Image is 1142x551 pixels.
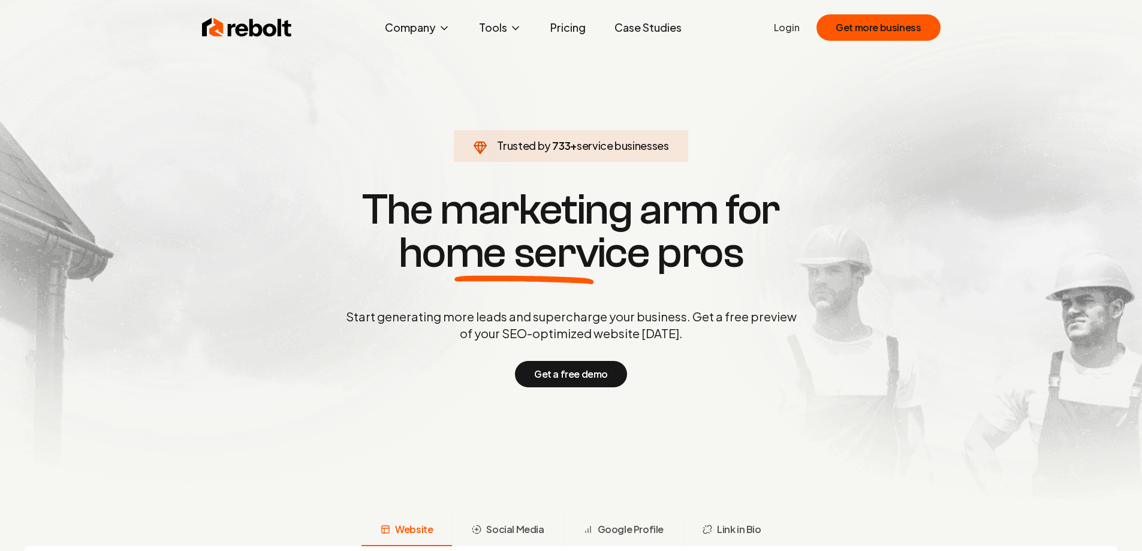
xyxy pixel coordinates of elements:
span: Website [395,522,433,537]
a: Case Studies [605,16,691,40]
span: + [570,138,577,152]
span: Social Media [486,522,544,537]
span: Link in Bio [717,522,761,537]
button: Social Media [452,515,563,546]
button: Website [361,515,452,546]
button: Link in Bio [683,515,781,546]
button: Tools [469,16,531,40]
span: service businesses [577,138,669,152]
button: Get a free demo [515,361,627,387]
span: Trusted by [497,138,550,152]
span: Google Profile [598,522,664,537]
button: Google Profile [564,515,683,546]
a: Pricing [541,16,595,40]
span: home service [399,231,650,275]
img: Rebolt Logo [202,16,292,40]
h1: The marketing arm for pros [284,188,859,275]
span: 733 [552,137,570,154]
button: Company [375,16,460,40]
a: Login [774,20,800,35]
button: Get more business [816,14,940,41]
p: Start generating more leads and supercharge your business. Get a free preview of your SEO-optimiz... [343,308,799,342]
